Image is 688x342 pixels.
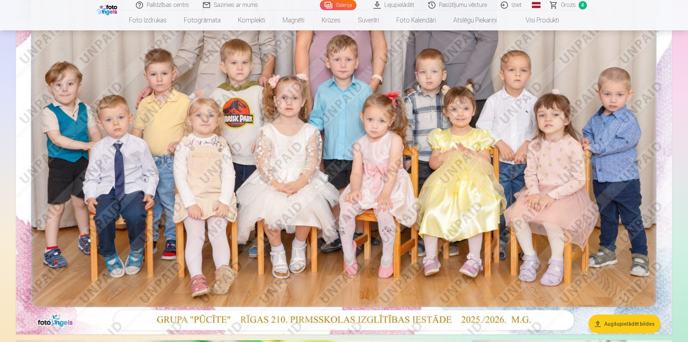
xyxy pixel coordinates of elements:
[274,10,313,30] a: Magnēti
[313,10,349,30] a: Krūzes
[561,1,576,9] span: Grozs
[579,1,587,9] span: 4
[505,10,568,30] a: Visi produkti
[229,10,274,30] a: Komplekti
[588,314,660,333] button: Augšupielādēt bildes
[175,10,229,30] a: Fotogrāmata
[120,10,175,30] a: Foto izdrukas
[349,10,388,30] a: Suvenīri
[445,10,505,30] a: Atslēgu piekariņi
[388,10,445,30] a: Foto kalendāri
[97,3,119,15] img: /fa1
